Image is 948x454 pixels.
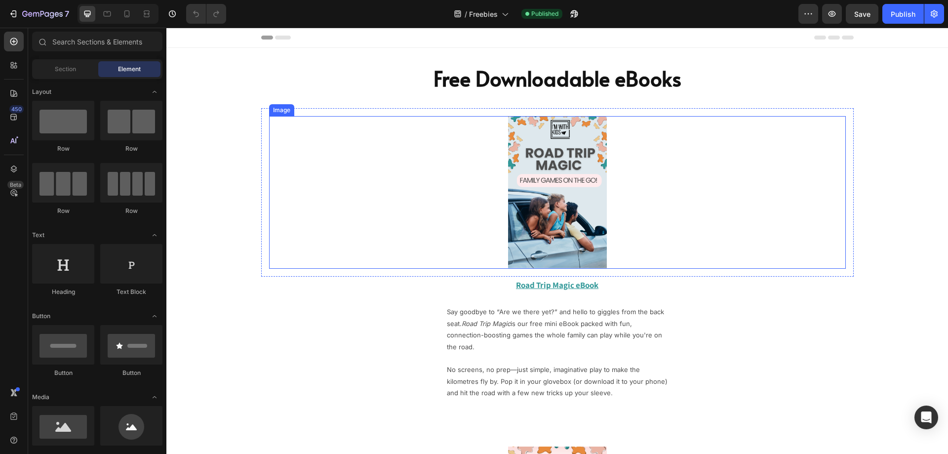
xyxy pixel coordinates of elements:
div: Image [105,78,126,87]
p: 7 [65,8,69,20]
div: 450 [9,105,24,113]
div: Publish [891,9,915,19]
div: Undo/Redo [186,4,226,24]
span: Layout [32,87,51,96]
span: Media [32,393,49,402]
span: Published [531,9,558,18]
span: Toggle open [147,389,162,405]
span: Text [32,231,44,240]
span: Toggle open [147,84,162,100]
span: Save [854,10,870,18]
span: Button [32,312,50,321]
span: Element [118,65,141,74]
span: Toggle open [147,227,162,243]
span: Toggle open [147,308,162,324]
div: Button [100,369,162,377]
img: gempages_470157062467224798-71f0b76d-9169-4e53-8c30-ff23fcddab16.png [342,88,440,241]
i: Road Trip Magic [295,292,344,300]
div: Heading [32,288,94,296]
button: Save [846,4,878,24]
div: Open Intercom Messenger [914,406,938,429]
div: Text Block [100,288,162,296]
button: Publish [882,4,924,24]
input: Search Sections & Elements [32,32,162,51]
a: Road Trip Magic eBook [350,252,432,263]
div: Row [100,206,162,215]
div: Button [32,369,94,377]
iframe: Design area [166,28,948,454]
div: Beta [7,181,24,189]
span: / [465,9,467,19]
div: Row [100,144,162,153]
div: Row [32,144,94,153]
span: Freebies [469,9,498,19]
span: Section [55,65,76,74]
p: No screens, no prep—just simple, imaginative play to make the kilometres fly by. Pop it in your g... [280,336,502,371]
p: Say goodbye to “Are we there yet?” and hello to giggles from the back seat. is our free mini eBoo... [280,279,502,325]
button: 7 [4,4,74,24]
div: Row [32,206,94,215]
